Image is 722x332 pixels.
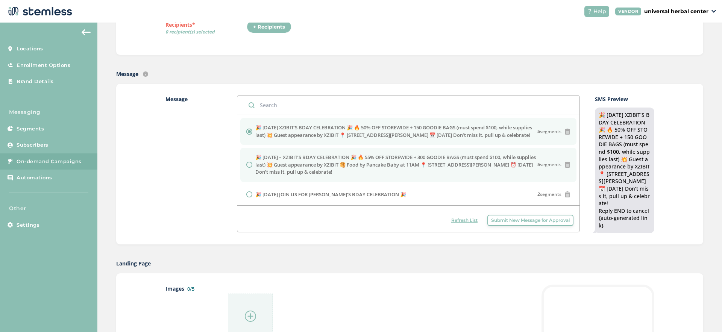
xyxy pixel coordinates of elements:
[595,95,654,103] label: SMS Preview
[537,128,540,135] strong: 5
[255,154,537,176] label: 🎉 [DATE] – XZIBIT’S BDAY CELEBRATION 🎉 🔥 55% OFF STOREWIDE + 300 GOODIE BAGS (must spend $100, wh...
[451,217,478,224] span: Refresh List
[537,161,561,168] span: segments
[537,161,540,168] strong: 5
[245,311,256,322] img: icon-circle-plus-45441306.svg
[684,296,722,332] iframe: Chat Widget
[82,29,91,35] img: icon-arrow-back-accent-c549486e.svg
[615,8,641,15] div: VENDOR
[599,111,651,229] div: 🎉 [DATE] XZIBIT’S BDAY CELEBRATION 🎉 🔥 50% OFF STOREWIDE + 150 GOODIE BAGS (must spend $100, whil...
[187,285,194,292] label: 0/5
[165,21,247,38] label: Recipients*
[537,128,561,135] span: segments
[17,221,39,229] span: Settings
[711,10,716,13] img: icon_down-arrow-small-66adaf34.svg
[165,29,247,35] span: 0 recipient(s) selected
[255,124,537,139] label: 🎉 [DATE] XZIBIT’S BDAY CELEBRATION 🎉 🔥 50% OFF STOREWIDE + 150 GOODIE BAGS (must spend $100, whil...
[537,191,540,197] strong: 2
[116,70,138,78] label: Message
[247,21,291,33] div: + Recipients
[644,8,708,15] p: universal herbal center
[587,9,592,14] img: icon-help-white-03924b79.svg
[255,191,406,199] label: 🎉 [DATE] JOIN US FOR [PERSON_NAME]’S BDAY CELEBRATION 🎉
[17,78,54,85] span: Brand Details
[17,158,82,165] span: On-demand Campaigns
[593,8,606,15] span: Help
[6,4,72,19] img: logo-dark-0685b13c.svg
[17,62,70,69] span: Enrollment Options
[17,125,44,133] span: Segments
[17,45,43,53] span: Locations
[487,215,573,226] button: Submit New Message for Approval
[143,71,148,77] img: icon-info-236977d2.svg
[17,141,49,149] span: Subscribers
[116,259,151,267] label: Landing Page
[447,215,481,226] button: Refresh List
[17,174,52,182] span: Automations
[491,217,570,224] span: Submit New Message for Approval
[537,191,561,198] span: segments
[165,95,222,232] label: Message
[237,96,579,115] input: Search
